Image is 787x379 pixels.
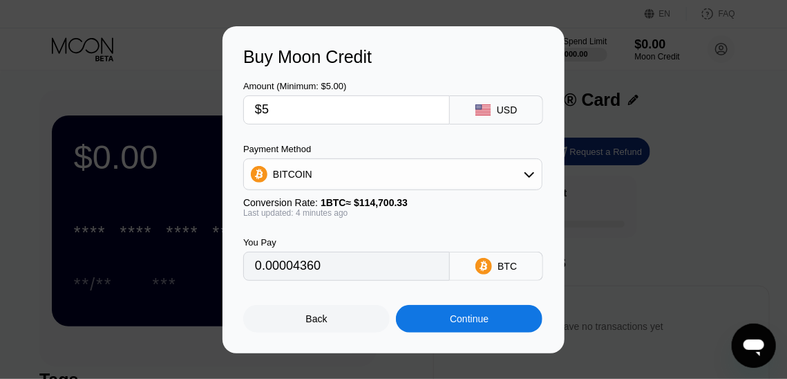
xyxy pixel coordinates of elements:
[321,197,408,208] span: 1 BTC ≈ $114,700.33
[243,197,542,208] div: Conversion Rate:
[244,160,542,188] div: BITCOIN
[450,313,489,324] div: Continue
[255,96,438,124] input: $0.00
[497,261,517,272] div: BTC
[243,81,450,91] div: Amount (Minimum: $5.00)
[243,144,542,154] div: Payment Method
[732,324,776,368] iframe: Button to launch messaging window
[243,237,450,248] div: You Pay
[306,313,328,324] div: Back
[273,169,312,180] div: BITCOIN
[243,47,544,67] div: Buy Moon Credit
[243,208,542,218] div: Last updated: 4 minutes ago
[396,305,542,333] div: Continue
[497,104,518,115] div: USD
[243,305,390,333] div: Back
